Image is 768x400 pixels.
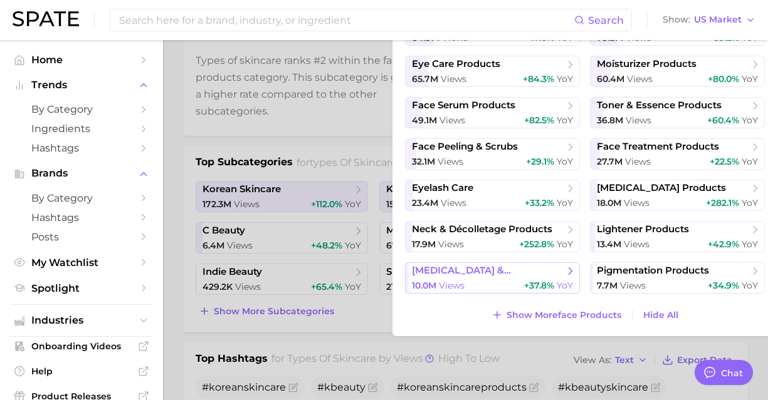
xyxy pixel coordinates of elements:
span: [MEDICAL_DATA] & [MEDICAL_DATA] products [412,265,564,277]
span: pigmentation products [597,265,709,277]
span: Onboarding Videos [31,341,132,352]
span: Ingredients [31,123,132,135]
span: +47.6% [523,32,554,43]
span: Hashtags [31,212,132,223]
span: views [625,156,651,167]
span: views [439,280,465,291]
span: US Market [694,16,742,23]
span: +60.4% [707,115,739,126]
span: lightener products [597,223,689,235]
img: SPATE [13,11,79,26]
span: 13.4m [597,238,621,250]
span: YoY [742,197,758,208]
span: +84.3% [523,73,554,85]
span: [MEDICAL_DATA] products [597,182,726,194]
span: 36.8m [597,115,623,126]
input: Search here for a brand, industry, or ingredient [118,9,574,31]
span: Industries [31,315,132,326]
button: Industries [10,311,153,330]
button: [MEDICAL_DATA] products18.0m views+282.1% YoY [590,180,765,211]
span: 17.9m [412,238,436,250]
span: Brands [31,168,132,179]
span: YoY [742,115,758,126]
span: views [439,115,465,126]
button: eyelash care23.4m views+33.2% YoY [405,180,580,211]
button: Brands [10,164,153,183]
span: Hide All [643,310,678,321]
button: neck & décolletage products17.9m views+252.8% YoY [405,221,580,252]
span: 49.1m [412,115,437,126]
span: by Category [31,192,132,204]
span: eyelash care [412,182,473,194]
span: views [626,32,651,43]
span: views [438,156,463,167]
span: YoY [557,156,573,167]
a: Home [10,50,153,69]
span: YoY [557,73,573,85]
span: 60.4m [597,73,624,85]
span: views [624,197,650,208]
a: Help [10,362,153,381]
span: YoY [557,115,573,126]
span: views [441,73,466,85]
span: views [438,238,464,250]
a: Hashtags [10,208,153,227]
button: toner & essence products36.8m views+60.4% YoY [590,97,765,128]
a: My Watchlist [10,253,153,272]
span: My Watchlist [31,257,132,269]
button: lightener products13.4m views+42.9% YoY [590,221,765,252]
span: by Category [31,103,132,115]
span: Spotlight [31,282,132,294]
button: Hide All [640,307,681,324]
span: face serum products [412,100,515,111]
span: YoY [742,280,758,291]
button: face serum products49.1m views+82.5% YoY [405,97,580,128]
button: face treatment products27.7m views+22.5% YoY [590,138,765,170]
span: 27.7m [597,156,623,167]
button: Show Moreface products [488,306,624,324]
span: Posts [31,231,132,243]
span: +37.8% [524,280,554,291]
span: +29.1% [526,156,554,167]
span: 10.0m [412,280,436,291]
span: 18.0m [597,197,621,208]
a: Ingredients [10,119,153,138]
a: Posts [10,227,153,247]
span: Home [31,54,132,66]
span: +22.5% [710,156,739,167]
button: eye care products65.7m views+84.3% YoY [405,56,580,87]
span: +282.1% [706,197,739,208]
span: +34.9% [708,280,739,291]
button: Trends [10,76,153,95]
span: YoY [742,32,758,43]
span: face peeling & scrubs [412,141,518,153]
span: views [627,73,653,85]
span: YoY [557,238,573,250]
span: +252.8% [519,238,554,250]
button: [MEDICAL_DATA] & [MEDICAL_DATA] products10.0m views+37.8% YoY [405,262,580,294]
span: views [442,32,468,43]
span: neck & décolletage products [412,223,552,235]
span: 7.7m [597,280,618,291]
button: moisturizer products60.4m views+80.0% YoY [590,56,765,87]
span: +82.5% [524,115,554,126]
span: views [620,280,646,291]
span: YoY [557,280,573,291]
span: +80.0% [708,73,739,85]
span: +42.9% [708,238,739,250]
span: moisturizer products [597,58,697,70]
a: Hashtags [10,138,153,158]
a: by Category [10,100,153,119]
span: Search [588,14,624,26]
span: +89.2% [708,32,739,43]
a: by Category [10,188,153,208]
span: YoY [557,197,573,208]
span: 84.9m [412,32,439,43]
button: pigmentation products7.7m views+34.9% YoY [590,262,765,294]
span: 79.3m [597,32,623,43]
span: 32.1m [412,156,435,167]
span: YoY [742,238,758,250]
button: ShowUS Market [660,12,759,28]
span: eye care products [412,58,500,70]
span: Show [663,16,690,23]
